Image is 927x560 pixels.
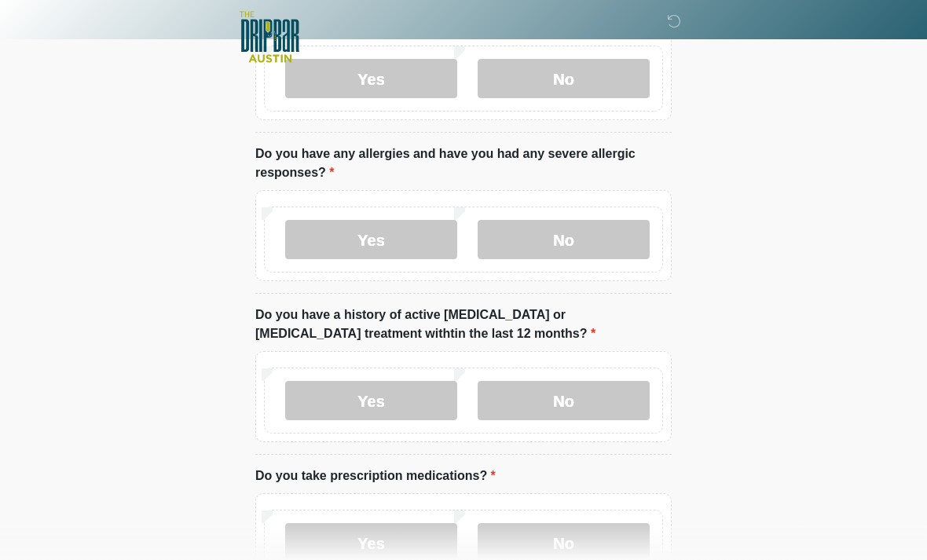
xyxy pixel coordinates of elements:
[285,221,457,260] label: Yes
[255,145,672,183] label: Do you have any allergies and have you had any severe allergic responses?
[285,60,457,99] label: Yes
[285,382,457,421] label: Yes
[478,221,650,260] label: No
[240,12,299,63] img: The DRIPBaR - Austin The Domain Logo
[478,382,650,421] label: No
[255,467,496,486] label: Do you take prescription medications?
[478,60,650,99] label: No
[255,306,672,344] label: Do you have a history of active [MEDICAL_DATA] or [MEDICAL_DATA] treatment withtin the last 12 mo...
